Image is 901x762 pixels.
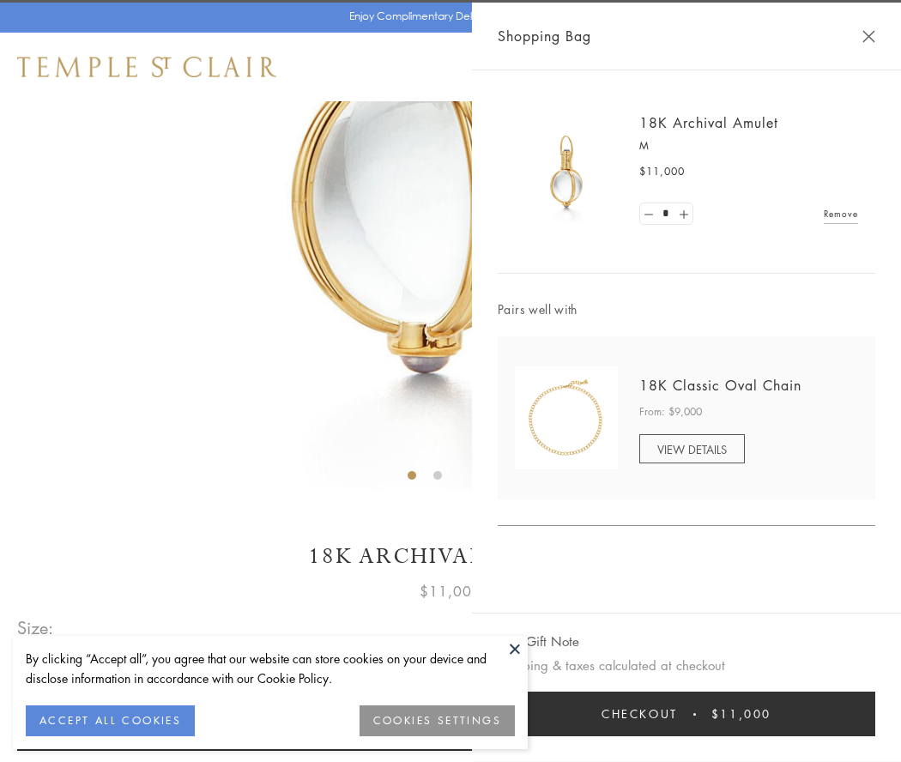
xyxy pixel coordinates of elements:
[420,580,481,602] span: $11,000
[17,57,276,77] img: Temple St. Clair
[824,204,858,223] a: Remove
[498,655,875,676] p: Shipping & taxes calculated at checkout
[498,631,579,652] button: Add Gift Note
[26,649,515,688] div: By clicking “Accept all”, you agree that our website can store cookies on your device and disclos...
[639,434,745,463] a: VIEW DETAILS
[862,30,875,43] button: Close Shopping Bag
[639,113,778,132] a: 18K Archival Amulet
[657,441,727,457] span: VIEW DETAILS
[26,705,195,736] button: ACCEPT ALL COOKIES
[639,163,685,180] span: $11,000
[17,541,884,571] h1: 18K Archival Amulet
[515,366,618,469] img: N88865-OV18
[674,203,692,225] a: Set quantity to 2
[639,403,702,420] span: From: $9,000
[639,376,801,395] a: 18K Classic Oval Chain
[17,614,55,642] span: Size:
[711,705,771,723] span: $11,000
[515,120,618,223] img: 18K Archival Amulet
[360,705,515,736] button: COOKIES SETTINGS
[639,137,858,154] p: M
[498,692,875,736] button: Checkout $11,000
[498,25,591,47] span: Shopping Bag
[498,299,875,319] span: Pairs well with
[640,203,657,225] a: Set quantity to 0
[602,705,678,723] span: Checkout
[349,8,544,25] p: Enjoy Complimentary Delivery & Returns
